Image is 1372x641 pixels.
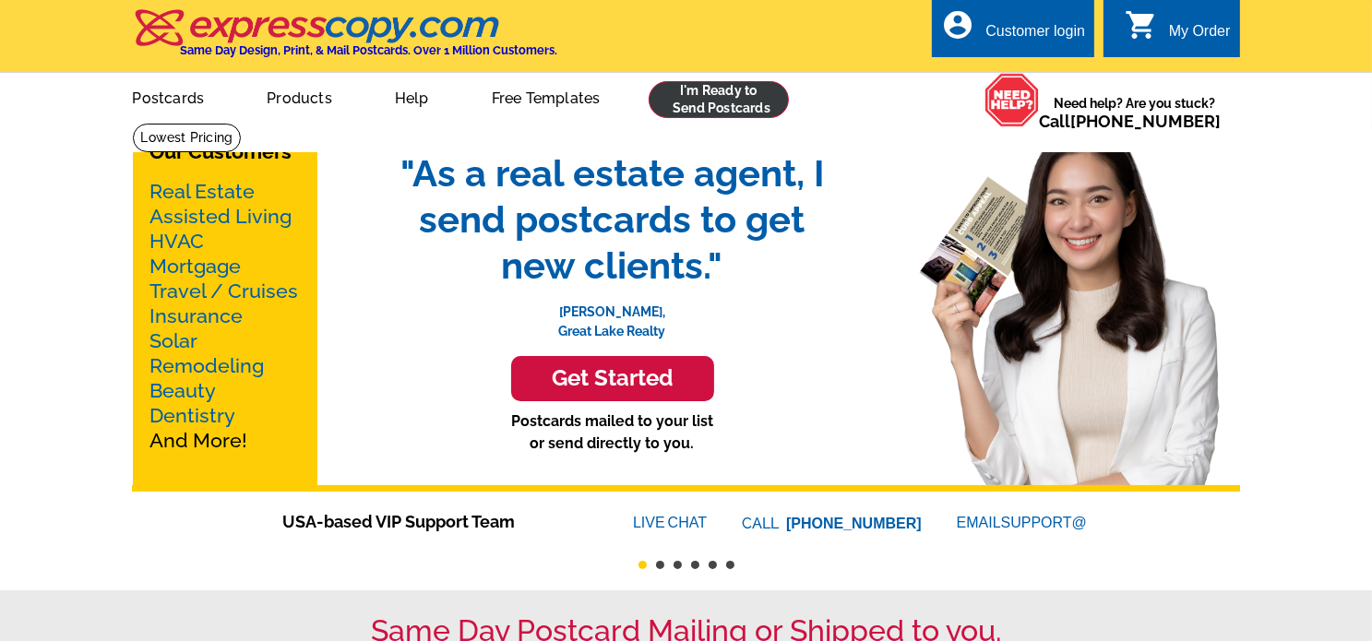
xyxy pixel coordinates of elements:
[984,73,1040,127] img: help
[941,20,1085,43] a: account_circle Customer login
[1125,8,1158,42] i: shopping_cart
[365,75,459,118] a: Help
[941,8,974,42] i: account_circle
[1040,94,1231,131] span: Need help? Are you stuck?
[638,561,647,569] button: 1 of 6
[534,365,691,392] h3: Get Started
[150,205,292,228] a: Assisted Living
[691,561,699,569] button: 4 of 6
[150,179,300,453] p: And More!
[786,516,922,531] a: [PHONE_NUMBER]
[656,561,664,569] button: 2 of 6
[1040,112,1222,131] span: Call
[633,512,668,534] font: LIVE
[1001,512,1090,534] font: SUPPORT@
[1125,20,1231,43] a: shopping_cart My Order
[133,22,558,57] a: Same Day Design, Print, & Mail Postcards. Over 1 Million Customers.
[150,404,236,427] a: Dentistry
[382,356,843,401] a: Get Started
[150,230,205,253] a: HVAC
[150,329,198,352] a: Solar
[237,75,362,118] a: Products
[150,354,265,377] a: Remodeling
[633,515,707,530] a: LIVECHAT
[709,561,717,569] button: 5 of 6
[957,515,1090,530] a: EMAILSUPPORT@
[382,410,843,455] p: Postcards mailed to your list or send directly to you.
[742,513,781,535] font: CALL
[150,180,256,203] a: Real Estate
[462,75,630,118] a: Free Templates
[985,23,1085,49] div: Customer login
[674,561,682,569] button: 3 of 6
[103,75,234,118] a: Postcards
[150,255,242,278] a: Mortgage
[382,289,843,341] p: [PERSON_NAME], Great Lake Realty
[150,304,244,327] a: Insurance
[726,561,734,569] button: 6 of 6
[150,379,217,402] a: Beauty
[282,509,578,534] span: USA-based VIP Support Team
[150,279,299,303] a: Travel / Cruises
[1169,23,1231,49] div: My Order
[1071,112,1222,131] a: [PHONE_NUMBER]
[181,43,558,57] h4: Same Day Design, Print, & Mail Postcards. Over 1 Million Customers.
[382,150,843,289] span: "As a real estate agent, I send postcards to get new clients."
